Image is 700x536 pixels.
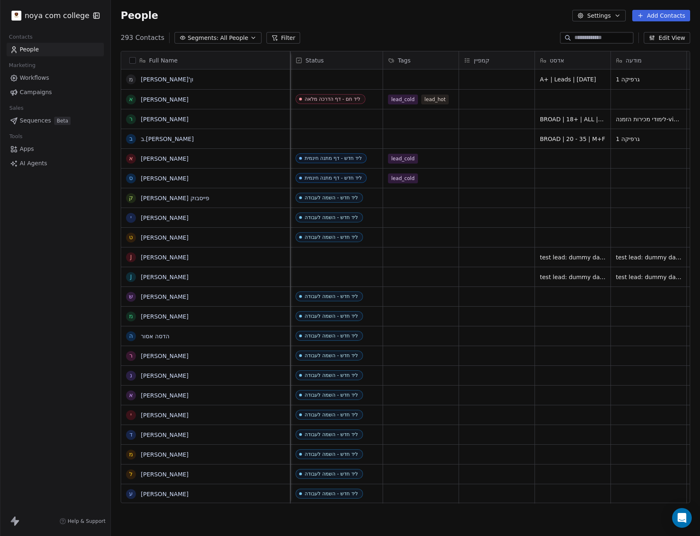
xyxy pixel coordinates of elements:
span: BROAD | 20 - 35 | M+F [540,135,606,143]
a: Workflows [7,71,104,85]
a: Campaigns [7,85,104,99]
a: AI Agents [7,157,104,170]
div: מ [129,75,133,84]
span: מודעה [626,56,642,65]
span: Status [305,56,324,65]
span: test lead: dummy data for ad group name [540,253,606,261]
div: ליד חדש - דף מתנה חינמית [305,175,362,181]
div: ס [129,174,133,183]
button: Edit View [644,32,690,44]
a: [PERSON_NAME] [141,451,188,458]
div: ליד חדש - השמה לעבודה [305,215,358,220]
span: AI Agents [20,159,47,168]
div: Full Name [121,51,290,69]
div: ליד חדש - השמה לעבודה [305,392,358,398]
span: Help & Support [68,518,106,524]
div: grid [121,69,290,504]
a: [PERSON_NAME] [141,313,188,320]
span: 293 Contacts [121,33,164,43]
div: ליד חדש - השמה לעבודה [305,333,358,339]
a: [PERSON_NAME] [141,471,188,478]
span: lead_cold [388,95,418,104]
span: lead_hot [421,95,449,104]
span: noya com college [25,10,90,21]
span: Beta [54,117,71,125]
div: י [130,411,131,419]
div: קמפיין [459,51,535,69]
a: Help & Support [60,518,106,524]
span: ‎גרפיקה 1 [616,75,682,83]
a: [PERSON_NAME]'ון [141,76,193,83]
div: מודעה [611,51,686,69]
a: [PERSON_NAME] [141,491,188,497]
div: ליד חדש - השמה לעבודה [305,451,358,457]
div: ליד חדש - השמה לעבודה [305,293,358,299]
div: ד [129,430,133,439]
div: Open Intercom Messenger [672,508,692,528]
button: Settings [572,10,625,21]
a: [PERSON_NAME] [141,155,188,162]
span: Workflows [20,74,49,82]
a: [PERSON_NAME] [141,293,188,300]
div: ר [129,351,133,360]
span: קמפיין [474,56,489,65]
a: הדסה אסור [141,333,170,340]
span: lead_cold [388,154,418,164]
span: lead_cold [388,173,418,183]
a: [PERSON_NAME] [141,175,188,182]
div: ל [129,470,133,478]
div: א [129,154,133,163]
div: א [129,95,133,104]
span: Tools [6,130,26,143]
a: [PERSON_NAME] [141,353,188,359]
div: ליד חדש - השמה לעבודה [305,491,358,497]
div: ליד חם - דף הדרכה מלאה [305,96,360,102]
div: ליד חדש - השמה לעבודה [305,471,358,477]
span: test lead: dummy data for ad group name [540,273,606,281]
div: ליד חדש - השמה לעבודה [305,234,358,240]
div: א [129,391,133,400]
span: BROAD | 18+ | ALL | 3 | [DATE] [540,115,606,123]
span: Apps [20,145,34,153]
div: ה [129,332,133,340]
a: [PERSON_NAME] [141,274,188,280]
a: SequencesBeta [7,114,104,127]
span: אדסט [550,56,564,65]
div: ב [129,134,133,143]
div: מ [129,450,133,459]
span: test lead: dummy data for ad name [616,273,682,281]
a: ב.[PERSON_NAME] [141,136,194,142]
div: ליד חדש - השמה לעבודה [305,372,358,378]
div: ר [129,115,133,123]
span: גרפיקה 1 [616,135,682,143]
div: ליד חדש - השמה לעבודה [305,353,358,358]
button: Add Contacts [632,10,690,21]
div: Status [291,51,383,69]
a: [PERSON_NAME] [141,215,188,221]
span: Marketing [5,59,39,72]
button: noya com college [10,9,87,23]
button: Filter [266,32,301,44]
a: [PERSON_NAME] [141,372,188,379]
span: Sequences [20,116,51,125]
div: י [130,213,131,222]
span: A+ | Leads | [DATE] [540,75,606,83]
a: [PERSON_NAME] [141,96,188,103]
span: Sales [6,102,27,114]
div: ק [129,194,133,202]
div: ליד חדש - השמה לעבודה [305,195,358,201]
div: מ [129,312,133,321]
a: [PERSON_NAME] [141,234,188,241]
span: People [20,45,39,54]
div: נ [130,371,132,380]
div: ש [129,292,133,301]
div: Tags [383,51,459,69]
div: ליד חדש - השמה לעבודה [305,412,358,418]
a: [PERSON_NAME] [141,392,188,399]
a: People [7,43,104,56]
span: test lead: dummy data for ad name [616,253,682,261]
a: [PERSON_NAME] [141,254,188,261]
a: [PERSON_NAME] פייסבוק [141,195,209,201]
div: J [130,273,132,281]
div: ליד חדש - השמה לעבודה [305,313,358,319]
